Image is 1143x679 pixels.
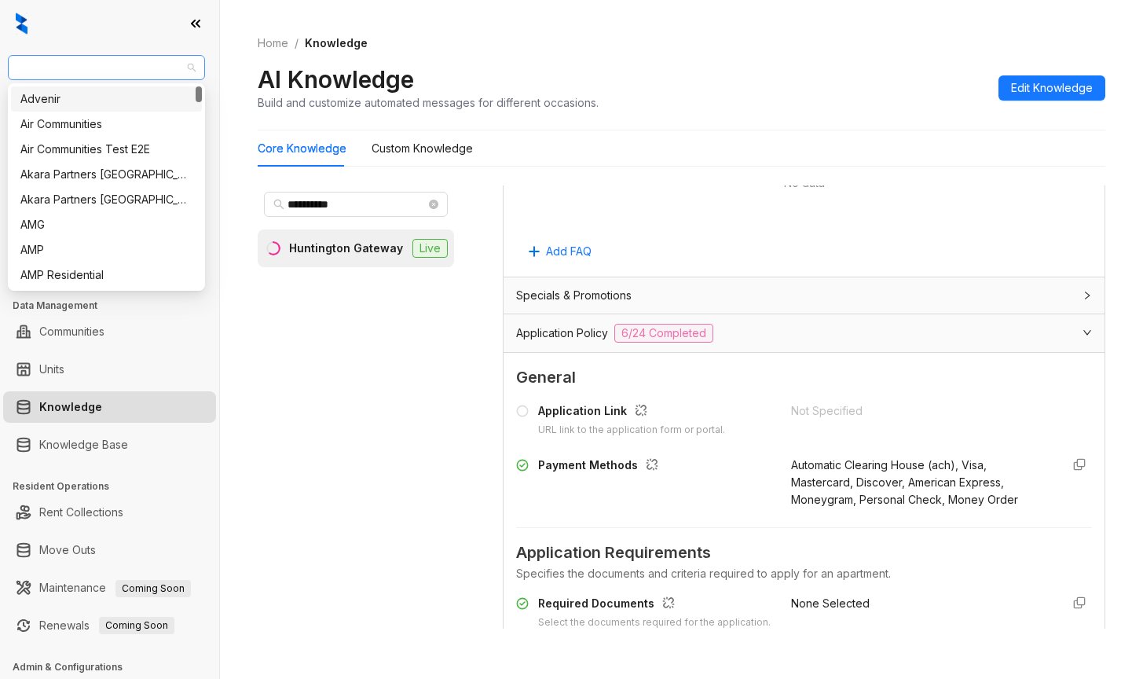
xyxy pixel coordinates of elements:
div: Akara Partners Nashville [11,162,202,187]
div: Build and customize automated messages for different occasions. [258,94,599,111]
a: Move Outs [39,534,96,566]
h3: Data Management [13,299,219,313]
a: Home [255,35,291,52]
div: URL link to the application form or portal. [538,423,725,438]
button: Add FAQ [516,239,604,264]
li: Move Outs [3,534,216,566]
div: Core Knowledge [258,140,346,157]
div: Application Policy6/24 Completed [504,314,1105,352]
div: Huntington Gateway [289,240,403,257]
span: Edit Knowledge [1011,79,1093,97]
div: Not Specified [791,402,1047,420]
a: Units [39,354,64,385]
div: Select the documents required for the application. [538,615,771,630]
span: 6/24 Completed [614,324,713,343]
span: expanded [1083,328,1092,337]
div: Advenir [20,90,192,108]
div: AMP [20,241,192,259]
li: Units [3,354,216,385]
span: collapsed [1083,291,1092,300]
span: close-circle [429,200,438,209]
div: AMP Residential [11,262,202,288]
div: Air Communities Test E2E [20,141,192,158]
span: search [273,199,284,210]
a: Communities [39,316,104,347]
span: Knowledge [305,36,368,50]
span: Coming Soon [99,617,174,634]
li: Leads [3,105,216,137]
a: Knowledge Base [39,429,128,461]
a: RenewalsComing Soon [39,610,174,641]
h3: Admin & Configurations [13,660,219,674]
span: Application Policy [516,325,608,342]
div: Akara Partners [GEOGRAPHIC_DATA] [20,191,192,208]
span: Automatic Clearing House (ach), Visa, Mastercard, Discover, American Express, Moneygram, Personal... [791,458,1018,506]
span: None Selected [791,596,870,610]
li: Rent Collections [3,497,216,528]
div: Specials & Promotions [504,277,1105,314]
span: Application Requirements [516,541,1092,565]
img: logo [16,13,27,35]
div: Payment Methods [538,457,665,477]
div: Required Documents [538,595,771,615]
button: Edit Knowledge [998,75,1105,101]
div: AMG [20,216,192,233]
h2: AI Knowledge [258,64,414,94]
div: AMP [11,237,202,262]
div: Akara Partners Phoenix [11,187,202,212]
a: Rent Collections [39,497,123,528]
div: Advenir [11,86,202,112]
li: Knowledge [3,391,216,423]
li: Maintenance [3,572,216,604]
li: Calendar [3,143,216,174]
li: Renewals [3,610,216,641]
span: Live [412,239,448,258]
span: Air Communities [17,56,196,79]
div: AMG [11,212,202,237]
div: Air Communities Test E2E [11,137,202,162]
li: Communities [3,316,216,347]
div: Custom Knowledge [372,140,473,157]
div: Application Link [538,402,725,423]
div: Air Communities [20,116,192,133]
div: Specifies the documents and criteria required to apply for an apartment. [516,565,1092,582]
div: AMP Residential [20,266,192,284]
span: General [516,365,1092,390]
a: Knowledge [39,391,102,423]
span: Specials & Promotions [516,287,632,304]
li: / [295,35,299,52]
li: Leasing [3,211,216,242]
span: Add FAQ [546,243,592,260]
div: Akara Partners [GEOGRAPHIC_DATA] [20,166,192,183]
span: Coming Soon [115,580,191,597]
li: Collections [3,248,216,280]
div: Air Communities [11,112,202,137]
h3: Resident Operations [13,479,219,494]
li: Knowledge Base [3,429,216,461]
